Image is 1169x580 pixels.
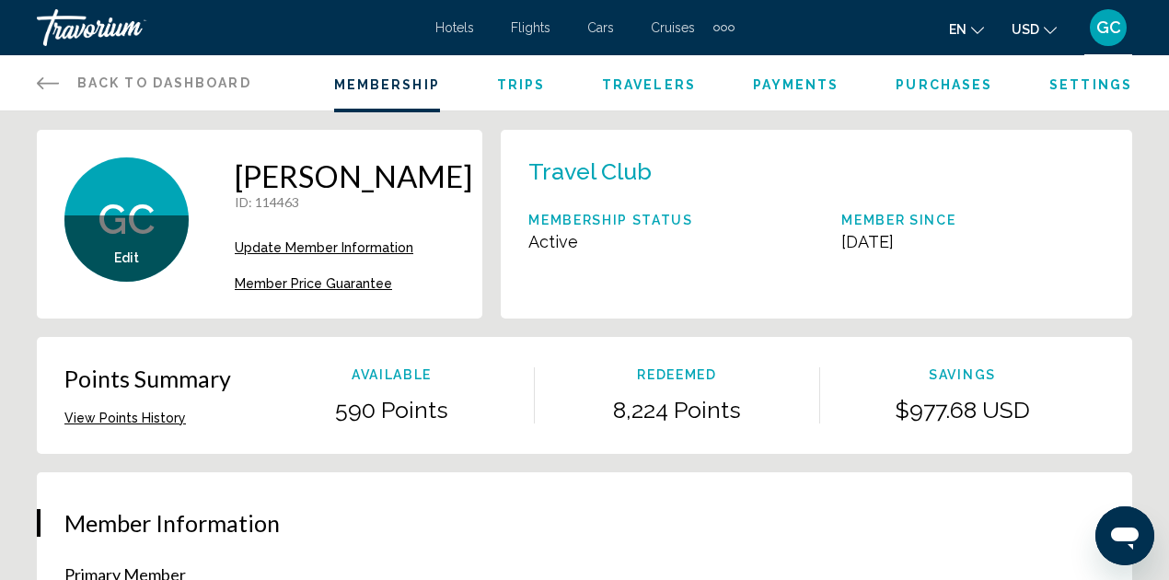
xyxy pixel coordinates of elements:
[77,75,251,90] span: Back to Dashboard
[334,77,440,92] a: Membership
[1012,22,1039,37] span: USD
[535,396,819,423] p: 8,224 Points
[64,365,231,392] p: Points Summary
[820,367,1105,382] p: Savings
[249,396,534,423] p: 590 Points
[37,9,417,46] a: Travorium
[1049,77,1132,92] a: Settings
[235,194,249,210] span: ID
[114,250,139,265] span: Edit
[528,157,652,185] p: Travel Club
[1084,8,1132,47] button: User Menu
[511,20,550,35] a: Flights
[587,20,614,35] a: Cars
[535,367,819,382] p: Redeemed
[235,194,472,210] p: : 114463
[1095,506,1154,565] iframe: Button to launch messaging window
[64,410,186,426] button: View Points History
[820,396,1105,423] p: $977.68 USD
[497,77,546,92] a: Trips
[235,240,413,255] span: Update Member Information
[528,213,693,227] p: Membership Status
[841,213,955,227] p: Member Since
[98,196,156,244] span: GC
[949,22,966,37] span: en
[602,77,696,92] a: Travelers
[235,157,472,194] h1: [PERSON_NAME]
[753,77,839,92] a: Payments
[896,77,992,92] a: Purchases
[37,55,251,110] a: Back to Dashboard
[528,232,693,251] p: Active
[1012,16,1057,42] button: Change currency
[651,20,695,35] a: Cruises
[435,20,474,35] a: Hotels
[235,240,472,255] a: Update Member Information
[1096,18,1121,37] span: GC
[713,13,735,42] button: Extra navigation items
[64,509,1105,537] h3: Member Information
[235,276,392,291] span: Member Price Guarantee
[841,232,955,251] p: [DATE]
[114,249,139,266] button: Edit
[249,367,534,382] p: Available
[949,16,984,42] button: Change language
